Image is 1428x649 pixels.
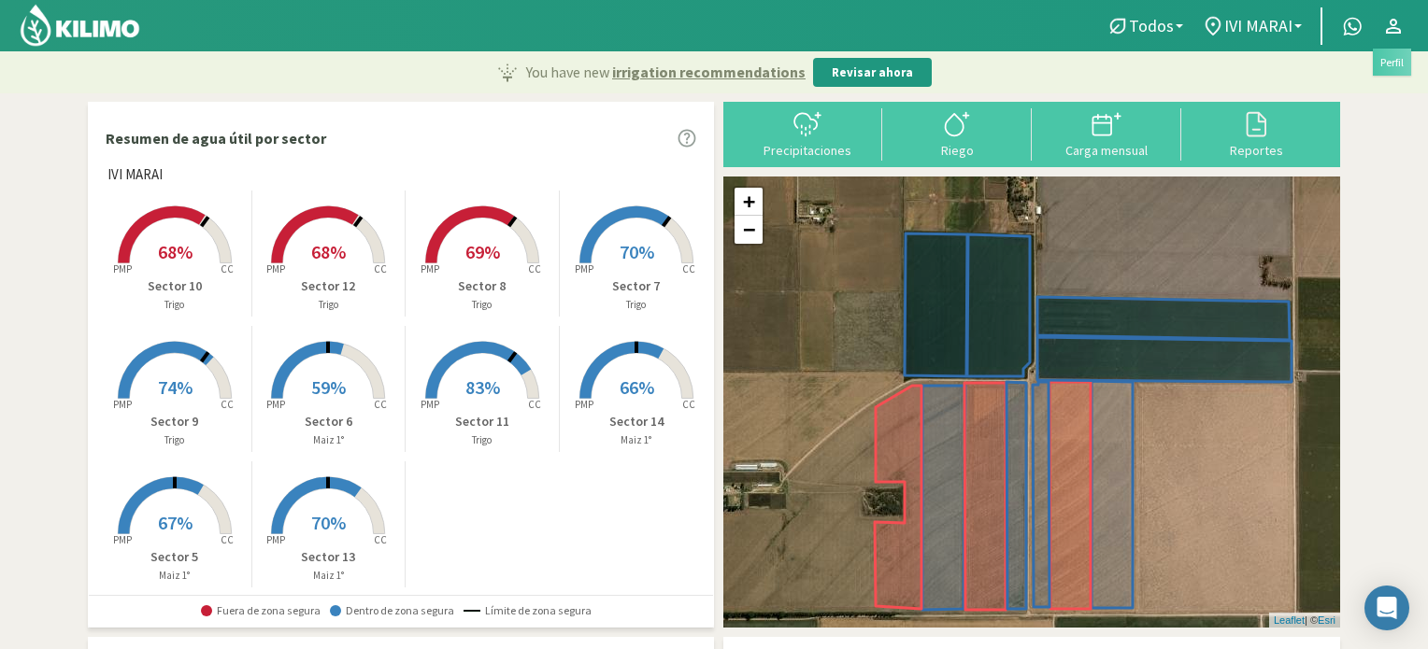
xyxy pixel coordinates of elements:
tspan: PMP [113,262,132,275]
img: Kilimo [19,3,141,48]
span: IVI MARAI [1224,16,1292,35]
button: Reportes [1181,108,1331,158]
tspan: CC [682,262,695,275]
tspan: CC [528,398,541,411]
span: 68% [158,240,193,263]
a: Zoom in [735,188,763,216]
tspan: CC [221,262,234,275]
tspan: CC [375,533,388,546]
tspan: PMP [266,262,285,275]
span: 74% [158,375,193,399]
p: Trigo [406,432,559,448]
a: Zoom out [735,216,763,244]
span: 59% [311,375,346,399]
tspan: PMP [421,398,439,411]
button: Carga mensual [1032,108,1181,158]
p: You have new [526,61,806,83]
tspan: PMP [113,398,132,411]
p: Sector 10 [98,276,251,296]
div: Reportes [1187,144,1325,157]
div: | © [1269,613,1340,628]
p: Maiz 1° [560,432,714,448]
span: 68% [311,240,346,263]
span: 67% [158,511,193,534]
button: Revisar ahora [813,58,932,88]
p: Maiz 1° [252,432,406,448]
a: Leaflet [1274,614,1305,626]
tspan: PMP [575,262,593,275]
p: Sector 13 [252,547,406,567]
p: Sector 6 [252,412,406,431]
tspan: PMP [113,533,132,546]
p: Sector 14 [560,412,714,431]
tspan: CC [528,262,541,275]
span: Límite de zona segura [464,604,592,617]
div: Carga mensual [1037,144,1176,157]
p: Revisar ahora [832,63,913,82]
button: Riego [882,108,1032,158]
tspan: CC [221,398,234,411]
span: 70% [311,511,346,534]
div: Riego [888,144,1026,157]
span: Dentro de zona segura [330,604,454,617]
p: Trigo [406,297,559,313]
span: 66% [620,375,654,399]
p: Trigo [560,297,714,313]
span: irrigation recommendations [612,61,806,83]
p: Sector 7 [560,276,714,296]
tspan: PMP [575,398,593,411]
span: 69% [465,240,500,263]
tspan: PMP [266,398,285,411]
tspan: CC [682,398,695,411]
p: Sector 8 [406,276,559,296]
p: Trigo [252,297,406,313]
tspan: CC [375,398,388,411]
p: Trigo [98,297,251,313]
tspan: CC [221,533,234,546]
div: Precipitaciones [738,144,877,157]
a: Esri [1318,614,1335,626]
p: Maiz 1° [252,568,406,584]
p: Sector 11 [406,412,559,431]
p: Sector 9 [98,412,251,431]
p: Sector 5 [98,547,251,567]
span: 70% [620,240,654,263]
p: Maiz 1° [98,568,251,584]
tspan: CC [375,262,388,275]
div: Open Intercom Messenger [1364,586,1409,630]
p: Sector 12 [252,276,406,296]
span: 83% [465,375,500,399]
button: Precipitaciones [733,108,882,158]
tspan: PMP [421,262,439,275]
span: Fuera de zona segura [201,604,321,617]
span: IVI MARAI [107,164,163,186]
span: Todos [1129,16,1174,35]
p: Resumen de agua útil por sector [106,127,326,149]
tspan: PMP [266,533,285,546]
p: Trigo [98,432,251,448]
